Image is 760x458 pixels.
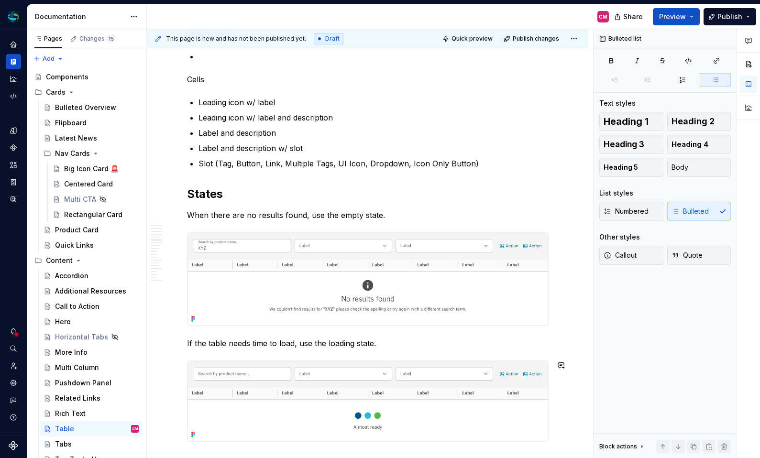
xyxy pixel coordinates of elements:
a: Call to Action [40,299,143,314]
span: Preview [659,12,686,22]
div: Text styles [599,98,636,108]
a: Centered Card [49,176,143,192]
a: Horizontal Tabs [40,329,143,345]
div: Bulleted Overview [55,103,116,112]
img: bb0e9636-caf8-4bd4-bd24-ae5163eff933.png [187,233,548,326]
a: More Info [40,345,143,360]
a: Flipboard [40,115,143,131]
p: Slot (Tag, Button, Link, Multiple Tags, UI Icon, Dropdown, Icon Only Button) [198,158,549,169]
div: Product Card [55,225,99,235]
a: Rectangular Card [49,207,143,222]
div: Other styles [599,232,640,242]
div: Multi Column [55,363,99,372]
button: Heading 5 [599,158,663,177]
p: Leading icon w/ label and description [198,112,549,123]
p: Label and description w/ slot [198,142,549,154]
span: Add [43,55,55,63]
span: Quote [672,251,703,260]
div: Quick Links [55,240,94,250]
button: Body [667,158,731,177]
div: Multi CTA [64,195,96,204]
a: Settings [6,375,21,391]
div: Centered Card [64,179,113,189]
a: Accordion [40,268,143,284]
span: Heading 2 [672,117,715,126]
div: Nav Cards [40,146,143,161]
span: Numbered [604,207,649,216]
div: Components [46,72,88,82]
button: Callout [599,246,663,265]
span: Publish changes [513,35,559,43]
button: Publish [704,8,756,25]
button: Quote [667,246,731,265]
h2: States [187,186,549,202]
a: Documentation [6,54,21,69]
span: Share [623,12,643,22]
div: Content [46,256,73,265]
span: Body [672,163,688,172]
div: Accordion [55,271,88,281]
a: Quick Links [40,238,143,253]
div: Latest News [55,133,97,143]
img: f6f21888-ac52-4431-a6ea-009a12e2bf23.png [8,11,19,22]
a: Product Card [40,222,143,238]
a: Multi Column [40,360,143,375]
button: Search ⌘K [6,341,21,356]
div: Invite team [6,358,21,373]
div: Additional Resources [55,286,126,296]
a: Latest News [40,131,143,146]
div: Nav Cards [55,149,90,158]
div: Changes [79,35,115,43]
div: Block actions [599,440,646,453]
p: Label and description [198,127,549,139]
div: Rectangular Card [64,210,122,219]
div: Cards [46,87,66,97]
div: Call to Action [55,302,99,311]
div: Big Icon Card 🚨 [64,164,119,174]
p: Cells [187,74,549,85]
a: Rich Text [40,406,143,421]
a: Big Icon Card 🚨 [49,161,143,176]
button: Heading 2 [667,112,731,131]
a: Tabs [40,436,143,452]
a: Storybook stories [6,174,21,190]
button: Contact support [6,393,21,408]
a: Additional Resources [40,284,143,299]
span: Heading 5 [604,163,638,172]
span: Draft [325,35,340,43]
a: Data sources [6,192,21,207]
div: Horizontal Tabs [55,332,108,342]
button: Heading 1 [599,112,663,131]
span: Publish [717,12,742,22]
div: Cards [31,85,143,100]
img: 5e7ebad9-2342-456b-8b25-733f9d1ef54b.png [187,361,548,441]
a: Code automation [6,88,21,104]
svg: Supernova Logo [9,441,18,450]
p: When there are no results found, use the empty state. [187,209,549,221]
span: Quick preview [452,35,493,43]
a: Bulleted Overview [40,100,143,115]
button: Heading 4 [667,135,731,154]
div: Notifications [6,324,21,339]
a: TableCM [40,421,143,436]
p: If the table needs time to load, use the loading state. [187,338,549,349]
div: Pushdown Panel [55,378,111,388]
button: Publish changes [501,32,563,45]
div: Block actions [599,443,637,450]
a: Design tokens [6,123,21,138]
button: Preview [653,8,700,25]
div: Home [6,37,21,52]
div: CM [132,424,138,434]
span: This page is new and has not been published yet. [166,35,306,43]
a: Hero [40,314,143,329]
a: Components [6,140,21,155]
span: Callout [604,251,637,260]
